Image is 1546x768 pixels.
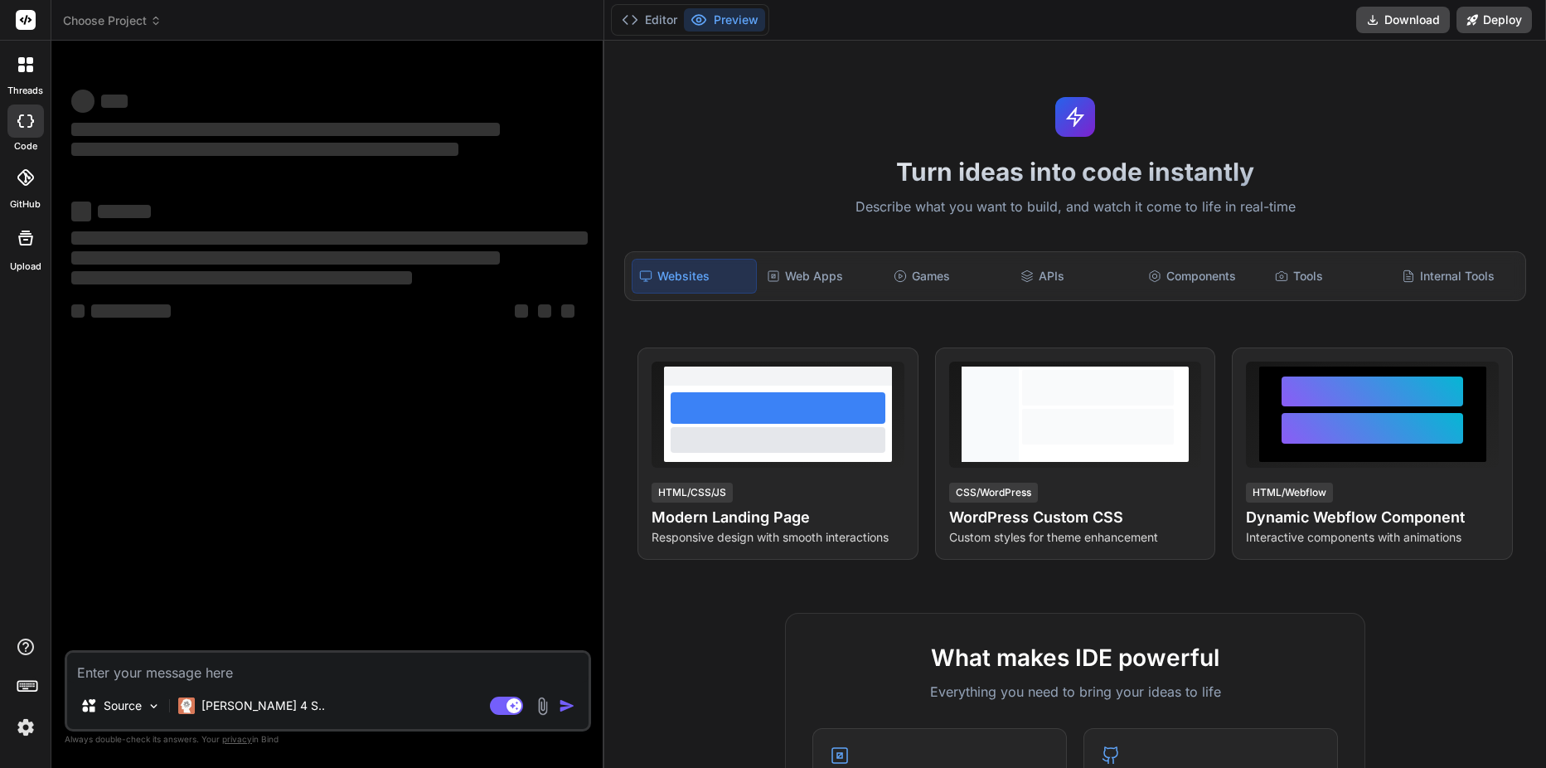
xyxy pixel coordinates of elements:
img: settings [12,713,40,741]
span: ‌ [101,95,128,108]
span: ‌ [71,123,500,136]
p: Responsive design with smooth interactions [652,529,904,546]
p: Always double-check its answers. Your in Bind [65,732,591,747]
h4: WordPress Custom CSS [949,506,1202,529]
div: Web Apps [760,259,884,294]
button: Deploy [1456,7,1532,33]
span: ‌ [71,271,412,284]
h4: Dynamic Webflow Component [1246,506,1499,529]
div: HTML/Webflow [1246,483,1333,503]
h2: What makes IDE powerful [812,640,1338,675]
span: ‌ [71,202,91,221]
label: Upload [10,260,41,274]
p: Interactive components with animations [1246,529,1499,546]
span: ‌ [98,205,151,218]
label: code [14,139,37,153]
div: Websites [632,259,757,294]
div: Internal Tools [1395,259,1519,294]
p: Custom styles for theme enhancement [949,529,1202,546]
p: Everything you need to bring your ideas to life [812,682,1338,702]
label: GitHub [10,197,41,211]
button: Download [1356,7,1450,33]
span: ‌ [71,143,458,156]
p: [PERSON_NAME] 4 S.. [201,698,325,714]
label: threads [7,84,43,98]
h4: Modern Landing Page [652,506,904,529]
span: ‌ [91,304,171,318]
img: icon [559,698,575,714]
span: ‌ [71,251,500,265]
div: Games [887,259,1010,294]
span: Choose Project [63,12,162,29]
img: attachment [533,697,552,716]
span: ‌ [71,90,95,113]
div: HTML/CSS/JS [652,483,733,503]
div: APIs [1014,259,1137,294]
img: Pick Models [147,699,161,713]
button: Editor [615,8,684,32]
span: ‌ [71,231,588,245]
span: ‌ [71,304,85,318]
h1: Turn ideas into code instantly [614,157,1536,187]
button: Preview [684,8,765,32]
p: Source [104,698,142,714]
span: ‌ [515,304,528,318]
span: privacy [222,734,252,744]
div: CSS/WordPress [949,483,1038,503]
img: Claude 4 Sonnet [178,698,195,714]
div: Components [1141,259,1265,294]
div: Tools [1268,259,1392,294]
span: ‌ [538,304,551,318]
span: ‌ [561,304,574,318]
p: Describe what you want to build, and watch it come to life in real-time [614,197,1536,218]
